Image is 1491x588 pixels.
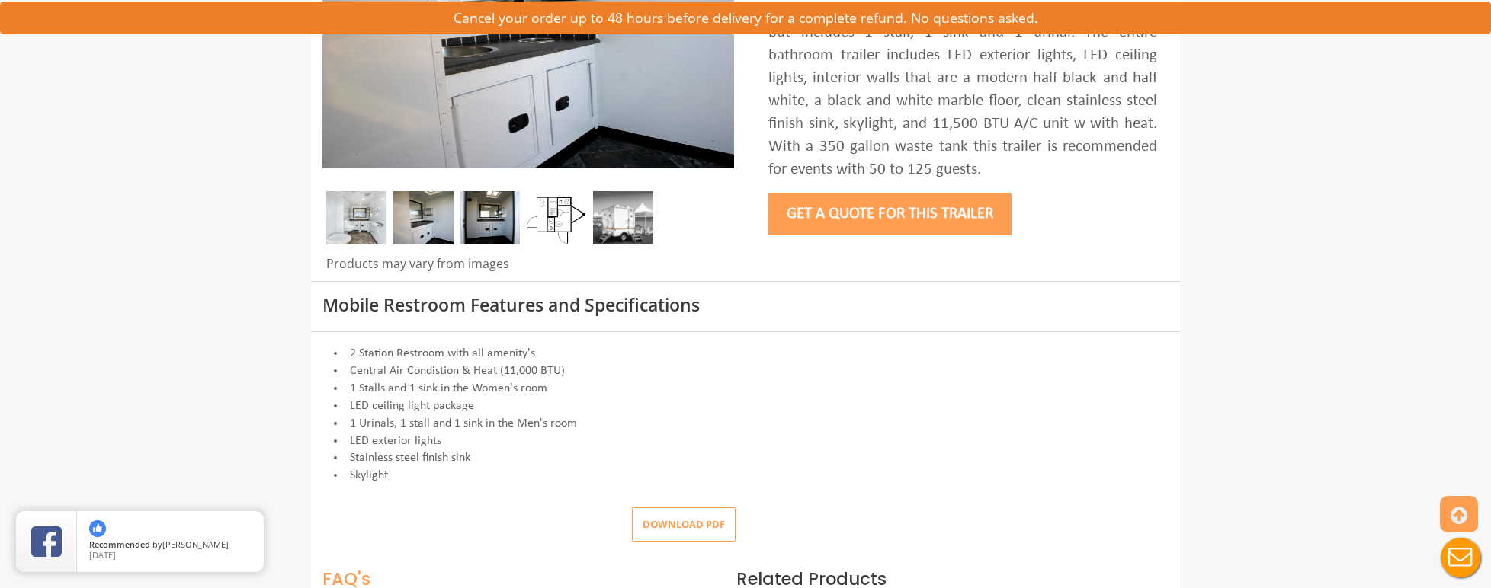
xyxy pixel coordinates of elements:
[322,255,734,281] div: Products may vary from images
[322,398,1169,415] li: LED ceiling light package
[89,520,106,537] img: thumbs up icon
[460,191,520,244] img: DSC_0004_email
[322,296,1169,315] h3: Mobile Restroom Features and Specifications
[89,538,150,550] span: Recommended
[393,191,454,244] img: DSC_0016_email
[322,345,1169,363] li: 2 Station Restroom with all amenity's
[322,380,1169,398] li: 1 Stalls and 1 sink in the Women's room
[632,507,736,542] button: Download pdf
[322,449,1169,467] li: Stainless steel finish sink
[322,363,1169,380] li: Central Air Condistion & Heat (11,000 BTU)
[162,538,229,550] span: [PERSON_NAME]
[620,517,736,531] a: Download pdf
[31,526,62,557] img: Review Rating
[768,193,1012,235] button: Get a Quote for this Trailer
[1430,527,1491,588] button: Live Chat
[326,191,386,244] img: Inside of complete restroom with a stall, a urinal, tissue holders, cabinets and mirror
[322,433,1169,450] li: LED exterior lights
[322,467,1169,484] li: Skylight
[768,206,1012,222] a: Get a Quote for this Trailer
[593,191,653,244] img: A mini restroom trailer with two separate stations and separate doors for males and females
[89,540,252,551] span: by
[89,549,116,561] span: [DATE]
[527,191,587,244] img: Floor Plan of 2 station Mini restroom with sink and toilet
[322,415,1169,433] li: 1 Urinals, 1 stall and 1 sink in the Men's room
